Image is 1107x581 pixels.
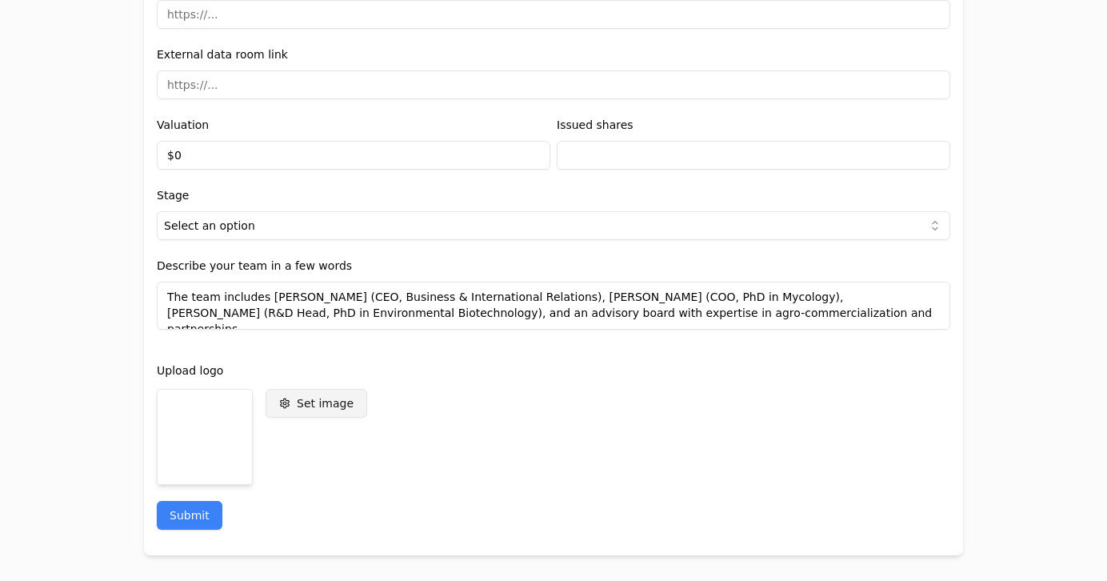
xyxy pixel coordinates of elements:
input: https://... [157,70,950,99]
button: Submit [157,501,222,530]
button: Set image [266,389,367,418]
label: Upload logo [157,365,950,376]
textarea: The team includes [PERSON_NAME] (CEO, Business & International Relations), [PERSON_NAME] (COO, Ph... [157,282,950,330]
label: Stage [157,189,189,202]
div: Set image [297,395,354,411]
label: External data room link [157,48,288,61]
label: Valuation [157,118,209,131]
label: Issued shares [557,118,633,131]
label: Describe your team in a few words [157,259,352,272]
